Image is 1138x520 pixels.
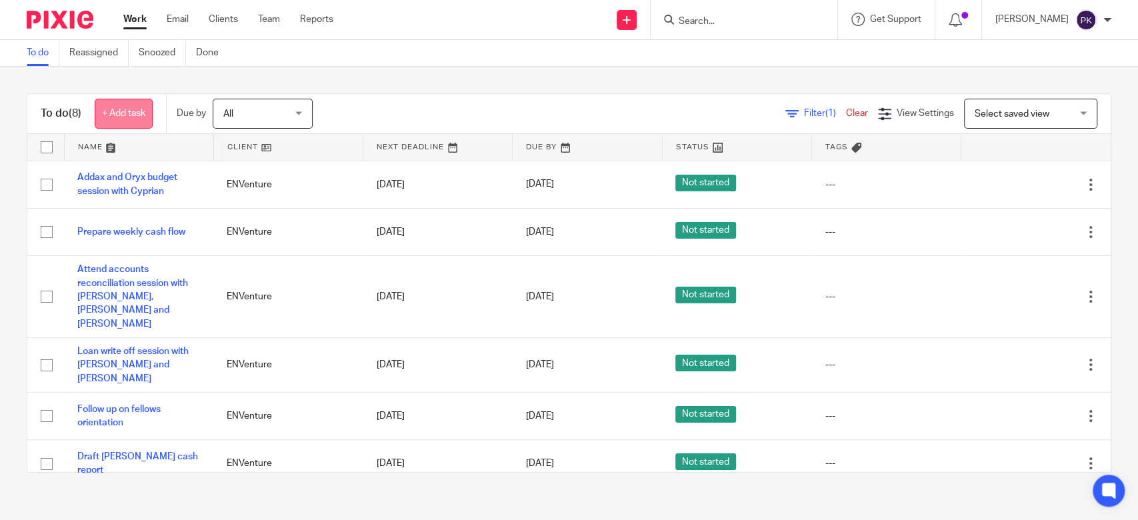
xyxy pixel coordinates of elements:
[526,180,554,189] span: [DATE]
[363,208,513,255] td: [DATE]
[675,406,736,423] span: Not started
[975,109,1049,119] span: Select saved view
[675,355,736,371] span: Not started
[825,290,947,303] div: ---
[77,265,188,328] a: Attend accounts reconciliation session with [PERSON_NAME], [PERSON_NAME] and [PERSON_NAME]
[77,227,185,237] a: Prepare weekly cash flow
[213,161,363,208] td: ENVenture
[677,16,797,28] input: Search
[123,13,147,26] a: Work
[363,161,513,208] td: [DATE]
[897,109,954,118] span: View Settings
[213,440,363,487] td: ENVenture
[675,175,736,191] span: Not started
[41,107,81,121] h1: To do
[526,411,554,421] span: [DATE]
[95,99,153,129] a: + Add task
[1075,9,1097,31] img: svg%3E
[870,15,921,24] span: Get Support
[526,459,554,468] span: [DATE]
[177,107,206,120] p: Due by
[825,225,947,239] div: ---
[27,40,59,66] a: To do
[27,11,93,29] img: Pixie
[363,392,513,439] td: [DATE]
[300,13,333,26] a: Reports
[825,178,947,191] div: ---
[77,173,177,195] a: Addax and Oryx budget session with Cyprian
[526,292,554,301] span: [DATE]
[77,405,161,427] a: Follow up on fellows orientation
[825,358,947,371] div: ---
[209,13,238,26] a: Clients
[213,208,363,255] td: ENVenture
[846,109,868,118] a: Clear
[196,40,229,66] a: Done
[139,40,186,66] a: Snoozed
[825,109,836,118] span: (1)
[213,256,363,338] td: ENVenture
[526,227,554,237] span: [DATE]
[363,337,513,392] td: [DATE]
[825,143,848,151] span: Tags
[526,360,554,369] span: [DATE]
[213,337,363,392] td: ENVenture
[363,440,513,487] td: [DATE]
[675,222,736,239] span: Not started
[167,13,189,26] a: Email
[825,457,947,470] div: ---
[675,453,736,470] span: Not started
[69,40,129,66] a: Reassigned
[77,452,198,475] a: Draft [PERSON_NAME] cash report
[213,392,363,439] td: ENVenture
[825,409,947,423] div: ---
[258,13,280,26] a: Team
[675,287,736,303] span: Not started
[995,13,1069,26] p: [PERSON_NAME]
[804,109,846,118] span: Filter
[77,347,189,383] a: Loan write off session with [PERSON_NAME] and [PERSON_NAME]
[363,256,513,338] td: [DATE]
[223,109,233,119] span: All
[69,108,81,119] span: (8)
